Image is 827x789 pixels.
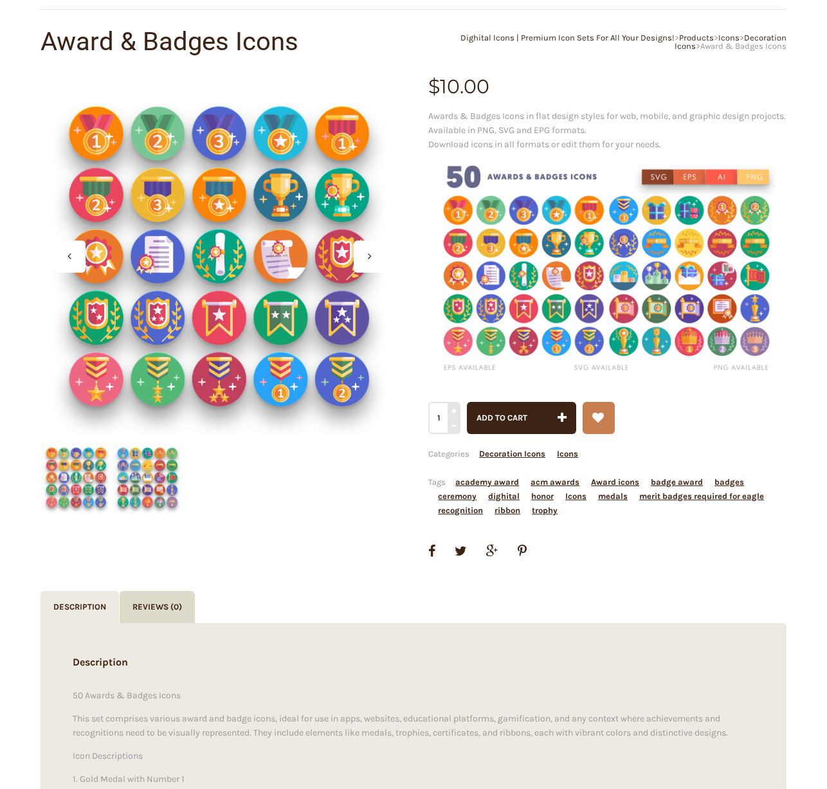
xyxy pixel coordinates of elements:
img: awards badges icons [41,442,112,513]
a: academy award [455,477,519,487]
img: awards-badges-icons [112,442,183,513]
span: Award & Badges Icons [700,41,786,51]
a: Award icons [591,477,639,487]
bdi: 10.00 [428,75,489,98]
span: Tags [428,477,764,515]
a: Products [679,33,714,42]
p: 50 Awards & Badges Icons [73,689,754,703]
a: Icons [557,449,578,458]
a: honor [531,491,554,501]
a: recognition [438,505,483,515]
a: badges [714,477,744,487]
span: Add to cart [477,413,527,422]
a: trophy [532,505,558,515]
p: Awards & Badges Icons in flat design styles for web, mobile, and graphic design projects. Availab... [428,109,786,386]
img: Awards Badges flat Icons EPS, SVG, PNG [428,152,786,381]
p: This set comprises various award and badge icons, ideal for use in apps, websites, educational pl... [73,712,754,740]
a: acm awards [531,477,579,487]
a: Description [41,591,119,623]
a: Decoration Icons [675,33,786,51]
a: Icons [565,491,586,501]
h1: Award & Badges Icons [41,29,413,55]
input: Qty [428,402,459,434]
span: $ [428,75,440,98]
div: > > > > [413,33,786,50]
a: Dighital Icons | Premium Icon Sets For All Your Designs! [460,33,675,42]
a: Reviews (0) [120,591,195,623]
span: Categories [428,449,578,458]
button: Add to cart [467,402,576,434]
h2: Description [73,655,754,669]
a: ribbon [495,505,520,515]
img: Awards-Badges _ Shop-2 [41,77,399,435]
a: dighital [488,491,520,501]
a: badge award [651,477,703,487]
a: merit badges required for eagle [639,491,764,501]
p: Icon Descriptions [73,749,754,763]
a: Icons [718,33,740,42]
a: medals [598,491,628,501]
a: Decoration Icons [479,449,545,458]
a: ceremony [438,491,477,501]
